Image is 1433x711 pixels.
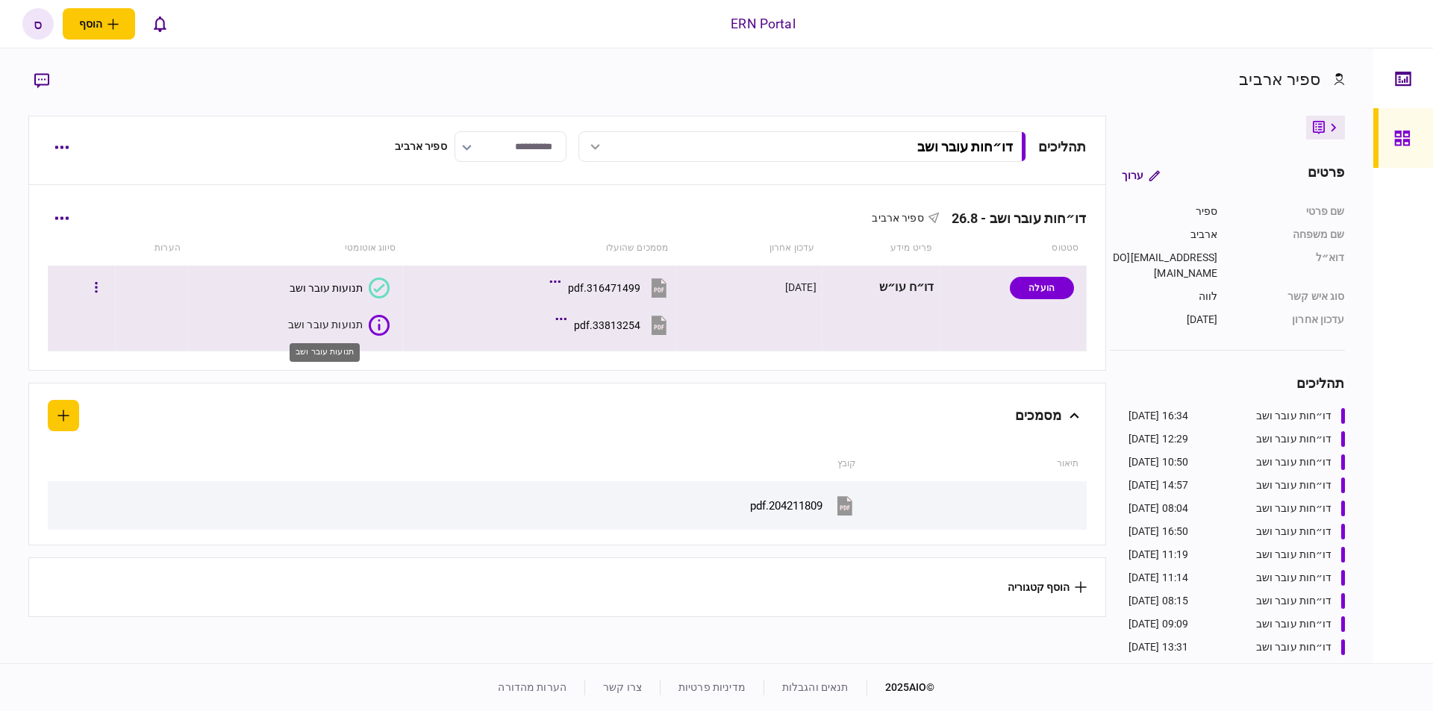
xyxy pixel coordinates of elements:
div: ארביב [1110,227,1218,242]
button: 33813254.pdf [559,308,670,342]
div: ERN Portal [731,14,795,34]
div: 16:50 [DATE] [1128,524,1189,539]
div: דו״חות עובר ושב [1256,524,1332,539]
div: דו״חות עובר ושב [1256,547,1332,563]
div: תהליכים [1038,137,1087,157]
a: דו״חות עובר ושב09:09 [DATE] [1128,616,1345,632]
button: הוסף קטגוריה [1008,581,1087,593]
span: ספיר ארביב [872,212,923,224]
a: דו״חות עובר ושב14:57 [DATE] [1128,477,1345,493]
div: דו״חות עובר ושב [1256,570,1332,586]
div: 08:15 [DATE] [1128,593,1189,609]
a: מדיניות פרטיות [678,681,746,693]
div: דוא״ל [1233,250,1345,281]
a: צרו קשר [603,681,642,693]
div: דו״חות עובר ושב [1256,616,1332,632]
button: פתח רשימת התראות [144,8,175,40]
div: הועלה [1010,277,1074,299]
div: ספיר ארביב [1239,67,1320,92]
div: מסמכים [1015,400,1062,431]
div: תהליכים [1110,373,1345,393]
div: דו״חות עובר ושב [917,139,1013,154]
th: פריט מידע [822,231,940,266]
div: דו״חות עובר ושב [1256,408,1332,424]
div: 11:19 [DATE] [1128,547,1189,563]
div: סוג איש קשר [1233,289,1345,304]
div: ספיר ארביב [395,139,446,154]
div: דו״ח עו״ש [828,271,934,304]
a: דו״חות עובר ושב10:50 [DATE] [1128,454,1345,470]
button: 316471499.pdf [553,271,670,304]
div: 10:50 [DATE] [1128,454,1189,470]
div: דו״חות עובר ושב [1256,431,1332,447]
button: תנועות עובר ושב [290,278,390,298]
a: דו״חות עובר ושב16:34 [DATE] [1128,408,1345,424]
div: דו״חות עובר ושב [1256,501,1332,516]
div: 14:57 [DATE] [1128,477,1189,493]
a: דו״חות עובר ושב11:14 [DATE] [1128,570,1345,586]
button: 204211809.pdf [750,489,856,522]
th: מסמכים שהועלו [403,231,675,266]
div: ספיר [1110,204,1218,219]
div: דו״חות עובר ושב [1256,593,1332,609]
div: 13:31 [DATE] [1128,639,1189,655]
div: [EMAIL_ADDRESS][DOMAIN_NAME] [1110,250,1218,281]
th: קובץ [138,447,864,481]
th: הערות [115,231,187,266]
div: דו״חות עובר ושב [1256,639,1332,655]
div: 316471499.pdf [568,282,640,294]
a: דו״חות עובר ושב12:29 [DATE] [1128,431,1345,447]
div: פרטים [1308,162,1345,189]
div: תנועות עובר ושב [290,343,360,362]
div: עדכון אחרון [1233,312,1345,328]
div: [DATE] [785,280,817,295]
th: תיאור [864,447,1086,481]
th: סיווג אוטומטי [188,231,403,266]
div: לווה [1110,289,1218,304]
div: שם משפחה [1233,227,1345,242]
a: דו״חות עובר ושב16:50 [DATE] [1128,524,1345,539]
th: סטטוס [940,231,1086,266]
div: 08:04 [DATE] [1128,501,1189,516]
div: 33813254.pdf [574,319,640,331]
a: דו״חות עובר ושב08:04 [DATE] [1128,501,1345,516]
div: דו״חות עובר ושב [1256,477,1332,493]
div: 204211809.pdf [750,499,822,513]
div: © 2025 AIO [867,680,935,695]
button: ס [22,8,54,40]
a: תנאים והגבלות [782,681,849,693]
button: פתח תפריט להוספת לקוח [63,8,135,40]
a: הערות מהדורה [498,681,566,693]
th: עדכון אחרון [675,231,822,266]
a: דו״חות עובר ושב13:31 [DATE] [1128,639,1345,655]
div: 09:09 [DATE] [1128,616,1189,632]
div: שם פרטי [1233,204,1345,219]
div: תנועות עובר ושב [288,317,363,332]
div: דו״חות עובר ושב [1256,454,1332,470]
div: דו״חות עובר ושב - 26.8 [940,210,1087,226]
div: תנועות עובר ושב [290,282,363,294]
div: 11:14 [DATE] [1128,570,1189,586]
div: 12:29 [DATE] [1128,431,1189,447]
a: דו״חות עובר ושב08:15 [DATE] [1128,593,1345,609]
button: ערוך [1110,162,1172,189]
div: [DATE] [1110,312,1218,328]
button: דו״חות עובר ושב [578,131,1026,162]
a: דו״חות עובר ושב11:19 [DATE] [1128,547,1345,563]
div: 16:34 [DATE] [1128,408,1189,424]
